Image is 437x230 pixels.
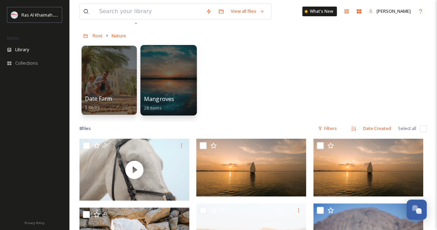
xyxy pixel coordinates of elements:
span: MEDIA [7,36,19,41]
button: Open Chat [407,200,427,220]
a: [PERSON_NAME] [365,4,414,18]
a: View all files [227,4,268,18]
span: Library [15,46,29,53]
a: Nature [112,31,126,40]
span: Ras Al Khaimah Tourism Development Authority [21,11,119,18]
a: Privacy Policy [25,218,45,227]
span: 8 file s [79,125,91,132]
img: Logo_RAKTDA_RGB-01.png [11,11,18,18]
span: 5 items [85,104,100,110]
a: What's New [302,7,337,16]
span: 28 items [144,104,162,111]
a: Date Farm5 items [85,95,112,110]
div: Filters [314,122,340,135]
input: Search your library [96,4,202,19]
span: Select all [398,125,416,132]
img: BOAT ON THE WATER.jpg [313,139,423,196]
a: Mangroves28 items [144,96,174,111]
span: Nature [112,33,126,39]
a: Root [93,31,103,40]
span: Privacy Policy [25,221,45,225]
span: Date Farm [85,95,112,102]
img: Boat on the water.jpg [196,139,306,196]
span: Collections [15,60,38,66]
div: Date Created [360,122,395,135]
span: Root [93,33,103,39]
img: thumbnail [79,139,189,201]
span: [PERSON_NAME] [377,8,411,14]
span: Mangroves [144,95,174,103]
